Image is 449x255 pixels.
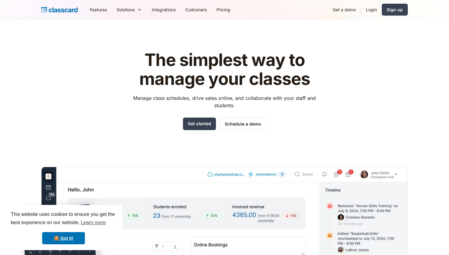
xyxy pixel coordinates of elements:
[361,3,382,16] a: Login
[42,232,85,244] a: dismiss cookie message
[117,6,135,13] div: Solutions
[128,94,322,109] p: Manage class schedules, drive sales online, and collaborate with your staff and students.
[220,118,266,130] a: Schedule a demo
[147,3,181,16] a: Integrations
[5,205,122,250] div: cookieconsent
[41,5,78,14] a: home
[112,3,147,16] div: Solutions
[212,3,235,16] a: Pricing
[11,211,116,227] span: This website uses cookies to ensure you get the best experience on our website.
[181,3,212,16] a: Customers
[387,6,403,13] div: Sign up
[183,118,216,130] a: Get started
[382,4,408,16] a: Sign up
[328,3,361,16] a: Get a demo
[85,3,112,16] a: Features
[128,51,322,88] h1: The simplest way to manage your classes
[80,218,107,227] a: learn more about cookies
